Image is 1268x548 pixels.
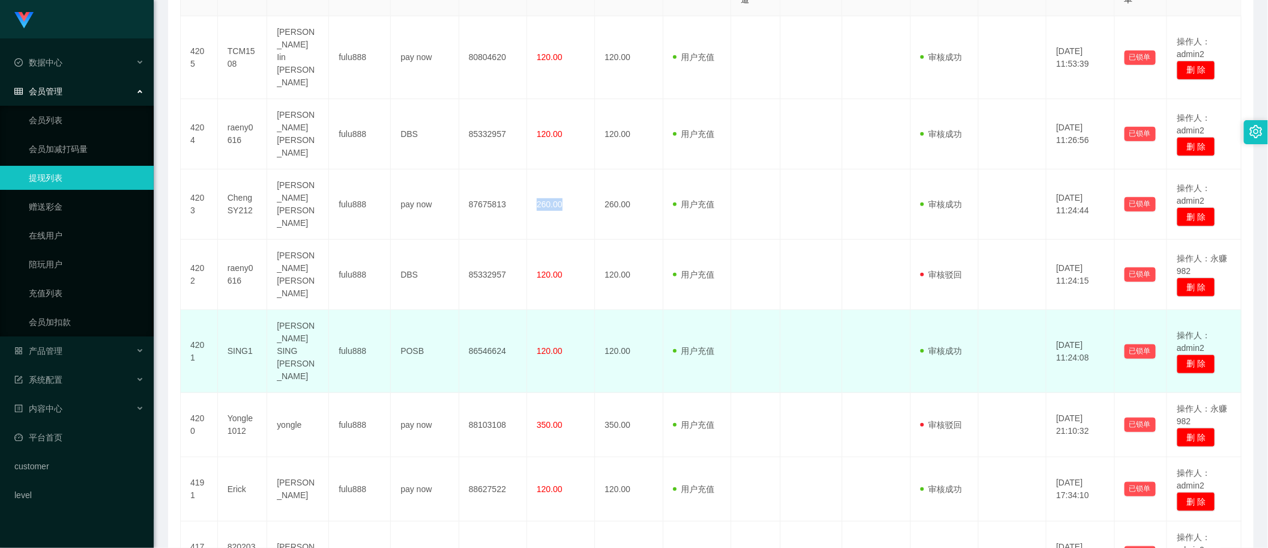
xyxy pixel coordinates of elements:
[1046,169,1114,240] td: [DATE] 11:24:44
[267,457,329,522] td: [PERSON_NAME]
[14,87,23,96] i: 图标: table
[537,346,563,356] span: 120.00
[1046,457,1114,522] td: [DATE] 17:34:10
[29,108,144,132] a: 会员列表
[218,457,267,522] td: Erick
[920,484,962,494] span: 审核成功
[29,310,144,334] a: 会员加扣款
[595,457,663,522] td: 120.00
[14,404,62,413] span: 内容中心
[1177,37,1210,59] span: 操作人：admin2
[391,240,459,310] td: DBS
[29,281,144,305] a: 充值列表
[1177,330,1210,353] span: 操作人：admin2
[1046,393,1114,457] td: [DATE] 21:10:32
[537,484,563,494] span: 120.00
[14,404,23,413] i: 图标: profile
[1249,125,1263,138] i: 图标: setting
[1046,99,1114,169] td: [DATE] 11:26:56
[14,375,62,385] span: 系统配置
[391,310,459,393] td: POSB
[920,346,962,356] span: 审核成功
[1177,183,1210,205] span: 操作人：admin2
[595,99,663,169] td: 120.00
[1177,137,1215,156] button: 删 除
[329,169,391,240] td: fulu888
[218,99,267,169] td: raeny0616
[14,376,23,384] i: 图标: form
[391,16,459,99] td: pay now
[181,393,218,457] td: 4200
[181,169,218,240] td: 4203
[1046,240,1114,310] td: [DATE] 11:24:15
[1125,267,1156,282] button: 已锁单
[595,240,663,310] td: 120.00
[329,99,391,169] td: fulu888
[1177,404,1227,426] span: 操作人：永赚982
[1177,355,1215,374] button: 删 除
[920,52,962,62] span: 审核成功
[14,425,144,449] a: 图标: dashboard平台首页
[673,270,715,279] span: 用户充值
[1125,127,1156,141] button: 已锁单
[218,169,267,240] td: ChengSY212
[595,169,663,240] td: 260.00
[181,310,218,393] td: 4201
[459,457,527,522] td: 88627522
[218,240,267,310] td: raeny0616
[14,12,34,29] img: logo.9652507e.png
[1177,278,1215,297] button: 删 除
[537,270,563,279] span: 120.00
[267,169,329,240] td: [PERSON_NAME] [PERSON_NAME]
[1125,197,1156,212] button: 已锁单
[267,310,329,393] td: [PERSON_NAME] SING [PERSON_NAME]
[459,169,527,240] td: 87675813
[14,87,62,96] span: 会员管理
[1125,482,1156,496] button: 已锁单
[673,484,715,494] span: 用户充值
[29,195,144,219] a: 赠送彩金
[537,52,563,62] span: 120.00
[1125,50,1156,65] button: 已锁单
[595,16,663,99] td: 120.00
[459,16,527,99] td: 80804620
[218,16,267,99] td: TCM1508
[1046,310,1114,393] td: [DATE] 11:24:08
[1125,344,1156,359] button: 已锁单
[391,99,459,169] td: DBS
[1177,61,1215,80] button: 删 除
[1177,113,1210,135] span: 操作人：admin2
[267,393,329,457] td: yongle
[1177,428,1215,447] button: 删 除
[29,224,144,248] a: 在线用户
[920,129,962,139] span: 审核成功
[181,457,218,522] td: 4191
[329,393,391,457] td: fulu888
[459,240,527,310] td: 85332957
[181,16,218,99] td: 4205
[181,99,218,169] td: 4204
[29,166,144,190] a: 提现列表
[920,270,962,279] span: 审核驳回
[29,252,144,276] a: 陪玩用户
[218,310,267,393] td: SING1
[14,58,23,67] i: 图标: check-circle-o
[391,169,459,240] td: pay now
[391,457,459,522] td: pay now
[218,393,267,457] td: Yongle1012
[673,346,715,356] span: 用户充值
[267,240,329,310] td: [PERSON_NAME] [PERSON_NAME]
[920,420,962,430] span: 审核驳回
[673,129,715,139] span: 用户充值
[1125,418,1156,432] button: 已锁单
[595,393,663,457] td: 350.00
[329,457,391,522] td: fulu888
[459,99,527,169] td: 85332957
[537,420,563,430] span: 350.00
[459,393,527,457] td: 88103108
[920,199,962,209] span: 审核成功
[1177,207,1215,227] button: 删 除
[1177,492,1215,511] button: 删 除
[14,347,23,355] i: 图标: appstore-o
[673,199,715,209] span: 用户充值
